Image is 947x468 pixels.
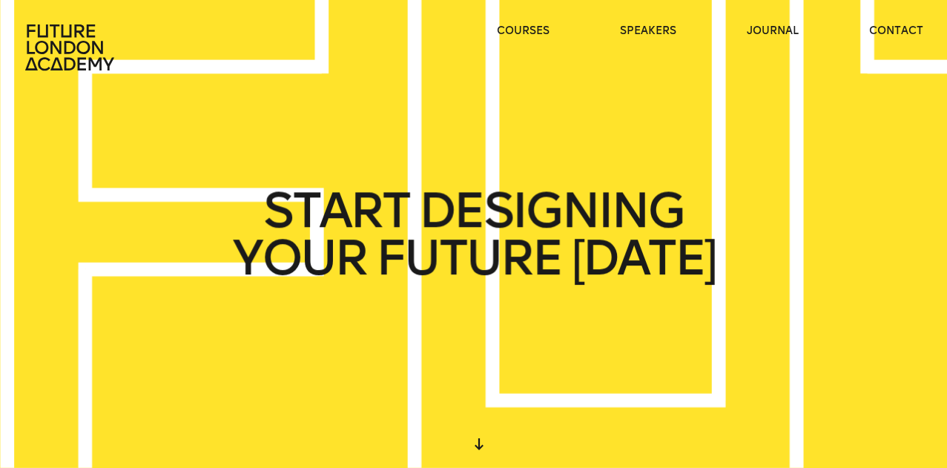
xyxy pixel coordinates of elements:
[497,24,550,39] a: courses
[232,234,366,282] span: YOUR
[869,24,923,39] a: contact
[418,187,683,234] span: DESIGNING
[376,234,561,282] span: FUTURE
[571,234,715,282] span: [DATE]
[620,24,676,39] a: speakers
[263,187,409,234] span: START
[747,24,799,39] a: journal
